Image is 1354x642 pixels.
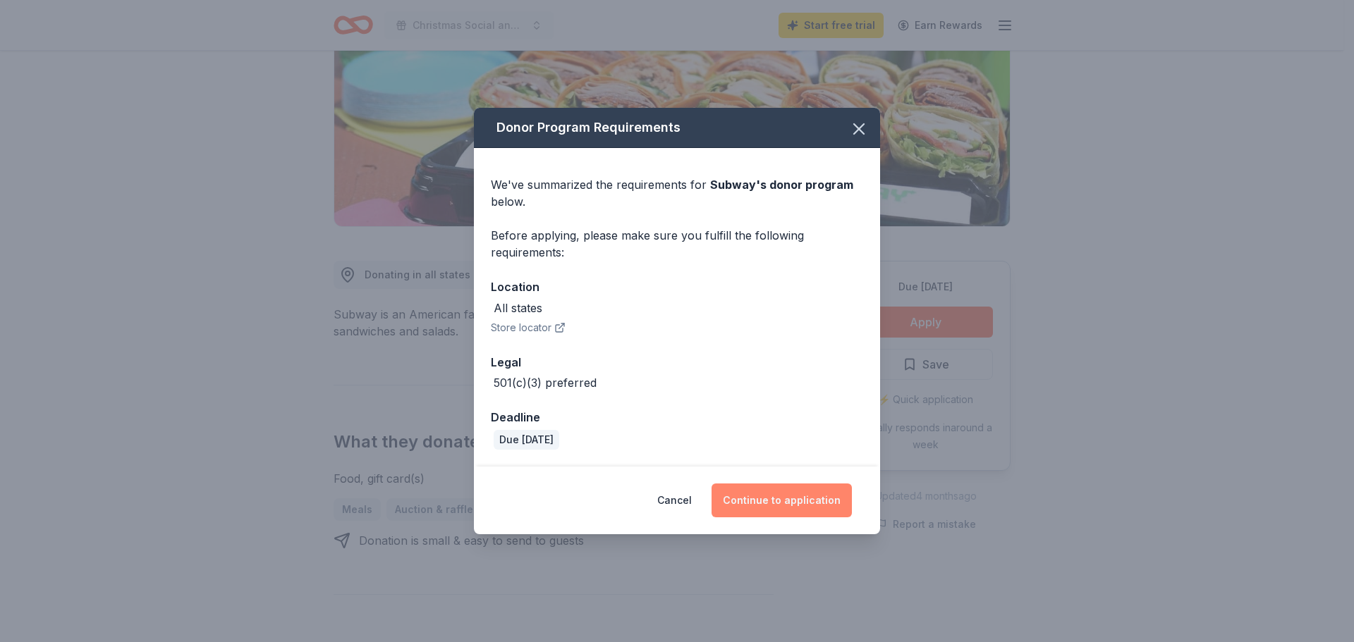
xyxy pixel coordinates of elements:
[491,278,863,296] div: Location
[491,227,863,261] div: Before applying, please make sure you fulfill the following requirements:
[712,483,852,517] button: Continue to application
[710,178,853,192] span: Subway 's donor program
[491,319,566,336] button: Store locator
[494,300,542,316] div: All states
[474,108,880,148] div: Donor Program Requirements
[657,483,692,517] button: Cancel
[494,430,559,450] div: Due [DATE]
[491,353,863,371] div: Legal
[491,408,863,426] div: Deadline
[494,374,597,391] div: 501(c)(3) preferred
[491,176,863,210] div: We've summarized the requirements for below.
